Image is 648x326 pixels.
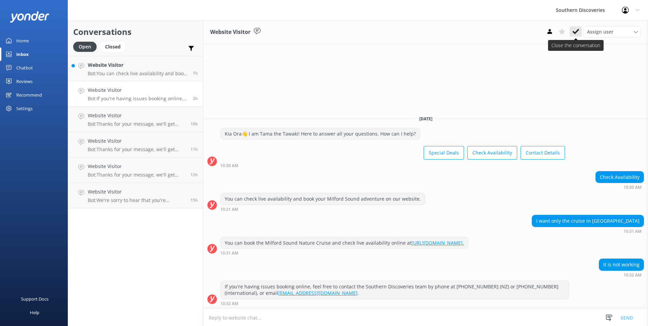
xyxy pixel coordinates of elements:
h3: Website Visitor [210,28,250,37]
a: Open [73,43,100,50]
div: Open [73,42,97,52]
div: 10:30am 17-Aug-2025 (UTC +12:00) Pacific/Auckland [220,163,565,168]
button: Check Availability [467,146,517,160]
strong: 10:32 AM [624,273,642,277]
strong: 10:31 AM [220,251,238,255]
p: Bot: Thanks for your message, we'll get back to you as soon as we can. You're also welcome to kee... [88,146,185,152]
a: Closed [100,43,129,50]
span: 10:48am 17-Aug-2025 (UTC +12:00) Pacific/Auckland [193,70,198,76]
h4: Website Visitor [88,112,185,119]
h4: Website Visitor [88,137,185,145]
div: 10:31am 17-Aug-2025 (UTC +12:00) Pacific/Auckland [220,250,468,255]
span: 01:14am 17-Aug-2025 (UTC +12:00) Pacific/Auckland [190,146,198,152]
a: Website VisitorBot:You can check live availability and book your Milford Sound adventure on our w... [68,56,203,81]
div: Inbox [16,47,29,61]
div: Settings [16,102,33,115]
a: [EMAIL_ADDRESS][DOMAIN_NAME] [278,290,358,296]
div: Chatbot [16,61,33,75]
p: Bot: If you're having issues booking online, feel free to contact the Southern Discoveries team b... [88,96,188,102]
button: Special Deals [424,146,464,160]
a: Website VisitorBot:We're sorry to hear that you're encountering issues with our website. Please f... [68,183,203,208]
a: Website VisitorBot:Thanks for your message, we'll get back to you as soon as we can. You're also ... [68,107,203,132]
div: Support Docs [21,292,48,306]
div: Closed [100,42,126,52]
p: Bot: Thanks for your message, we'll get back to you as soon as we can. You're also welcome to kee... [88,121,185,127]
a: Website VisitorBot:Thanks for your message, we'll get back to you as soon as we can. You're also ... [68,132,203,158]
strong: 10:30 AM [624,185,642,189]
img: yonder-white-logo.png [10,11,49,22]
p: Bot: You can check live availability and book your Milford Sound adventure on our website at [URL... [88,70,188,77]
strong: 10:32 AM [220,302,238,306]
div: 10:32am 17-Aug-2025 (UTC +12:00) Pacific/Auckland [220,301,569,306]
a: Website VisitorBot:Thanks for your message, we'll get back to you as soon as we can. You're also ... [68,158,203,183]
div: 10:32am 17-Aug-2025 (UTC +12:00) Pacific/Auckland [599,272,644,277]
strong: 10:31 AM [624,229,642,233]
p: Bot: Thanks for your message, we'll get back to you as soon as we can. You're also welcome to kee... [88,172,185,178]
h4: Website Visitor [88,61,188,69]
span: 12:26am 17-Aug-2025 (UTC +12:00) Pacific/Auckland [190,172,198,178]
div: Kia Ora👋 I am Tama the Tawaki! Here to answer all your questions. How can I help? [221,128,420,140]
span: 01:41am 17-Aug-2025 (UTC +12:00) Pacific/Auckland [190,121,198,127]
div: 10:30am 17-Aug-2025 (UTC +12:00) Pacific/Auckland [595,185,644,189]
div: Assign User [584,26,641,37]
div: Home [16,34,29,47]
div: Reviews [16,75,33,88]
div: 10:31am 17-Aug-2025 (UTC +12:00) Pacific/Auckland [220,207,425,211]
div: Check Availability [596,171,644,183]
strong: 10:31 AM [220,207,238,211]
div: it is not working [599,259,644,270]
div: i want only the cruise in [GEOGRAPHIC_DATA] [532,215,644,227]
div: If you're having issues booking online, feel free to contact the Southern Discoveries team by pho... [221,281,569,299]
div: You can check live availability and book your Milford Sound adventure on our website. [221,193,425,205]
h2: Conversations [73,25,198,38]
div: You can book the Milford Sound Nature Cruise and check live availability online at [221,237,468,249]
span: Assign user [587,28,613,36]
div: 10:31am 17-Aug-2025 (UTC +12:00) Pacific/Auckland [532,229,644,233]
span: 10:32am 17-Aug-2025 (UTC +12:00) Pacific/Auckland [193,96,198,101]
div: Recommend [16,88,42,102]
strong: 10:30 AM [220,164,238,168]
a: [URL][DOMAIN_NAME]. [411,240,464,246]
h4: Website Visitor [88,86,188,94]
h4: Website Visitor [88,163,185,170]
div: Help [30,306,39,319]
h4: Website Visitor [88,188,185,196]
a: Website VisitorBot:If you're having issues booking online, feel free to contact the Southern Disc... [68,81,203,107]
p: Bot: We're sorry to hear that you're encountering issues with our website. Please feel free to co... [88,197,185,203]
button: Contact Details [521,146,565,160]
span: [DATE] [415,116,437,122]
span: 09:18pm 16-Aug-2025 (UTC +12:00) Pacific/Auckland [190,197,198,203]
